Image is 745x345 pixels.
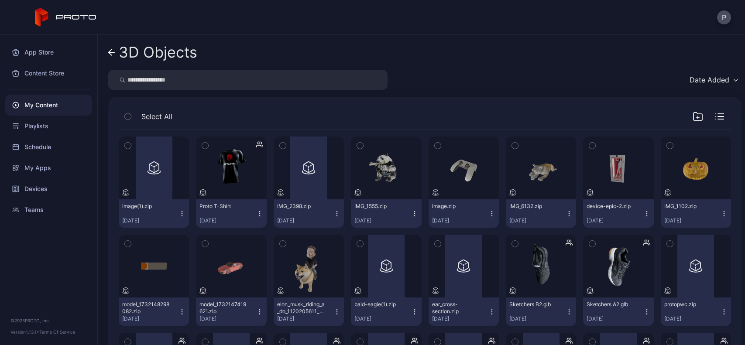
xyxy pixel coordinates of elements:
[119,297,189,326] button: model_1732148298082.zip[DATE]
[432,217,488,224] div: [DATE]
[432,315,488,322] div: [DATE]
[199,315,256,322] div: [DATE]
[5,116,92,137] a: Playlists
[509,315,566,322] div: [DATE]
[199,203,247,210] div: Proto T-Shirt
[509,217,566,224] div: [DATE]
[690,75,729,84] div: Date Added
[429,199,499,228] button: image.zip[DATE]
[351,297,421,326] button: bald-eagle(1).zip[DATE]
[685,70,742,90] button: Date Added
[664,203,712,210] div: IMG_1102.zip
[122,203,170,210] div: image(1).zip
[199,301,247,315] div: model_1732147419621.zip
[10,329,39,335] span: Version 1.13.1 •
[122,217,179,224] div: [DATE]
[277,217,333,224] div: [DATE]
[5,63,92,84] a: Content Store
[432,203,480,210] div: image.zip
[5,157,92,178] a: My Apps
[354,203,402,210] div: IMG_1555.zip
[5,95,92,116] a: My Content
[196,199,266,228] button: Proto T-Shirt[DATE]
[119,44,197,61] div: 3D Objects
[509,203,557,210] div: IMG_6132.zip
[664,301,712,308] div: protopwc.zip
[5,137,92,157] a: Schedule
[10,317,87,324] div: © 2025 PROTO, Inc.
[432,301,480,315] div: ear_cross-section.zip
[277,203,325,210] div: IMG_2398.zip
[354,315,411,322] div: [DATE]
[664,217,721,224] div: [DATE]
[587,315,643,322] div: [DATE]
[277,301,325,315] div: elon_musk_riding_a_do_1120205611_refine_obj.zip
[5,178,92,199] a: Devices
[664,315,721,322] div: [DATE]
[199,217,256,224] div: [DATE]
[354,217,411,224] div: [DATE]
[583,297,653,326] button: Sketchers A2.glb[DATE]
[661,199,731,228] button: IMG_1102.zip[DATE]
[429,297,499,326] button: ear_cross-section.zip[DATE]
[351,199,421,228] button: IMG_1555.zip[DATE]
[122,315,179,322] div: [DATE]
[583,199,653,228] button: device-epic-2.zip[DATE]
[108,42,197,63] a: 3D Objects
[5,199,92,220] a: Teams
[277,315,333,322] div: [DATE]
[5,42,92,63] a: App Store
[587,301,635,308] div: Sketchers A2.glb
[717,10,731,24] button: P
[509,301,557,308] div: Sketchers B2.glb
[274,199,344,228] button: IMG_2398.zip[DATE]
[587,217,643,224] div: [DATE]
[506,297,576,326] button: Sketchers B2.glb[DATE]
[39,329,76,335] a: Terms Of Service
[122,301,170,315] div: model_1732148298082.zip
[661,297,731,326] button: protopwc.zip[DATE]
[354,301,402,308] div: bald-eagle(1).zip
[506,199,576,228] button: IMG_6132.zip[DATE]
[587,203,635,210] div: device-epic-2.zip
[196,297,266,326] button: model_1732147419621.zip[DATE]
[141,111,172,122] span: Select All
[274,297,344,326] button: elon_musk_riding_a_do_1120205611_refine_obj.zip[DATE]
[119,199,189,228] button: image(1).zip[DATE]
